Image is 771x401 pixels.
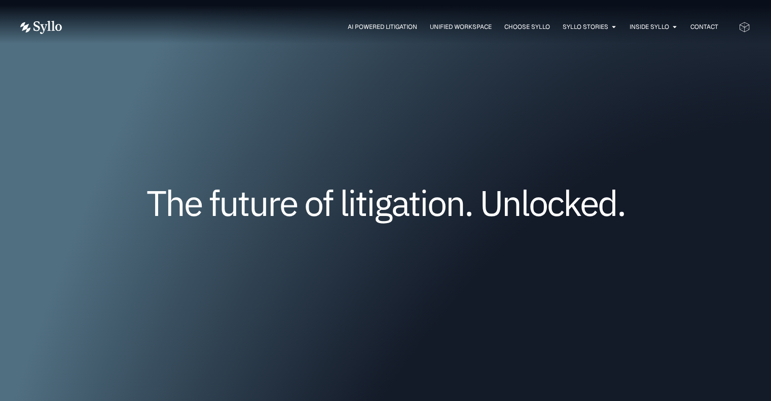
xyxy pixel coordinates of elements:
[504,22,550,31] a: Choose Syllo
[690,22,718,31] a: Contact
[20,21,62,34] img: Vector
[563,22,608,31] a: Syllo Stories
[82,186,690,220] h1: The future of litigation. Unlocked.
[630,22,669,31] a: Inside Syllo
[430,22,492,31] a: Unified Workspace
[348,22,417,31] a: AI Powered Litigation
[82,22,718,32] nav: Menu
[82,22,718,32] div: Menu Toggle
